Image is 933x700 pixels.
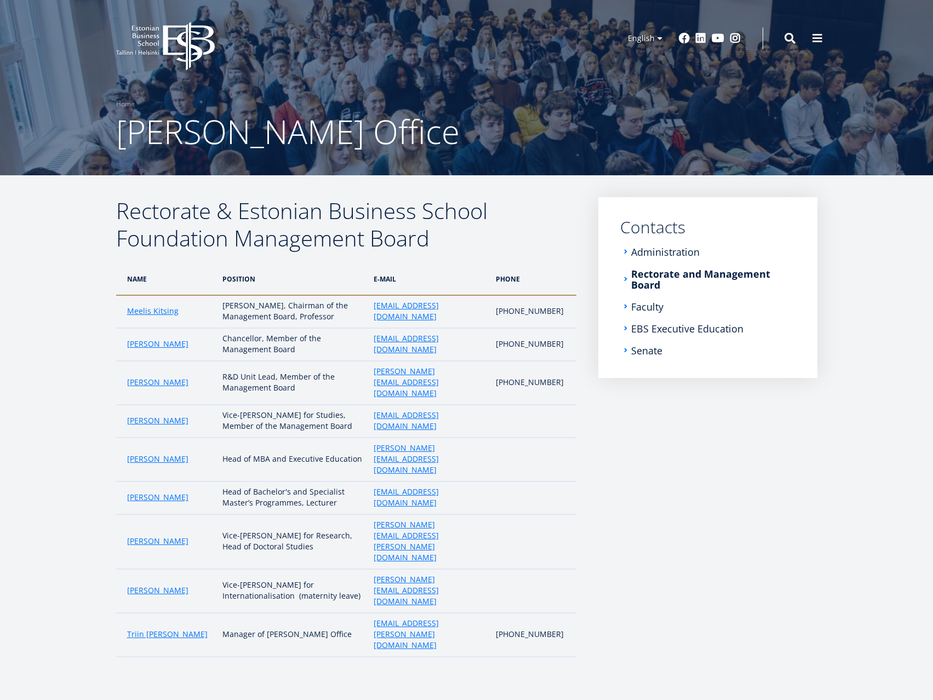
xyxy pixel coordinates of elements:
[490,263,576,295] th: phone
[116,99,135,110] a: Home
[127,415,188,426] a: [PERSON_NAME]
[127,585,188,596] a: [PERSON_NAME]
[679,33,690,44] a: Facebook
[631,301,663,312] a: Faculty
[127,536,188,547] a: [PERSON_NAME]
[127,629,208,640] a: Triin [PERSON_NAME]
[127,338,188,349] a: [PERSON_NAME]
[712,33,724,44] a: Youtube
[374,574,485,607] a: [PERSON_NAME][EMAIL_ADDRESS][DOMAIN_NAME]
[116,109,460,154] span: [PERSON_NAME] Office
[217,438,368,481] td: Head of MBA and Executive Education
[374,618,485,651] a: [EMAIL_ADDRESS][PERSON_NAME][DOMAIN_NAME]
[490,328,576,361] td: [PHONE_NUMBER]
[374,300,485,322] a: [EMAIL_ADDRESS][DOMAIN_NAME]
[631,246,700,257] a: Administration
[631,323,743,334] a: EBS Executive Education
[490,613,576,657] td: [PHONE_NUMBER]
[374,486,485,508] a: [EMAIL_ADDRESS][DOMAIN_NAME]
[374,366,485,399] a: [PERSON_NAME][EMAIL_ADDRESS][DOMAIN_NAME]
[217,481,368,514] td: Head of Bachelor's and Specialist Master’s Programmes, Lecturer
[496,306,565,317] p: [PHONE_NUMBER]
[217,514,368,569] td: Vice-[PERSON_NAME] for Research, Head of Doctoral Studies
[217,405,368,438] td: Vice-[PERSON_NAME] for Studies, Member of the Management Board
[127,492,188,503] a: [PERSON_NAME]
[217,569,368,613] td: Vice-[PERSON_NAME] for Internationalisation (maternity leave)
[222,300,363,322] p: [PERSON_NAME], Chairman of the Management Board, Professor
[620,219,795,236] a: Contacts
[695,33,706,44] a: Linkedin
[374,410,485,432] a: [EMAIL_ADDRESS][DOMAIN_NAME]
[217,361,368,405] td: R&D Unit Lead, Member of the Management Board
[490,361,576,405] td: [PHONE_NUMBER]
[217,613,368,657] td: Manager of [PERSON_NAME] Office
[374,519,485,563] a: [PERSON_NAME][EMAIL_ADDRESS][PERSON_NAME][DOMAIN_NAME]
[631,345,662,356] a: Senate
[116,263,217,295] th: NAME
[368,263,490,295] th: e-mail
[217,328,368,361] td: Chancellor, Member of the Management Board
[127,377,188,388] a: [PERSON_NAME]
[730,33,741,44] a: Instagram
[116,197,576,252] h2: Rectorate & Estonian Business School Foundation Management Board
[374,333,485,355] a: [EMAIL_ADDRESS][DOMAIN_NAME]
[217,263,368,295] th: POSition
[374,443,485,475] a: [PERSON_NAME][EMAIL_ADDRESS][DOMAIN_NAME]
[631,268,795,290] a: Rectorate and Management Board
[127,306,179,317] a: Meelis Kitsing
[127,454,188,464] a: [PERSON_NAME]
